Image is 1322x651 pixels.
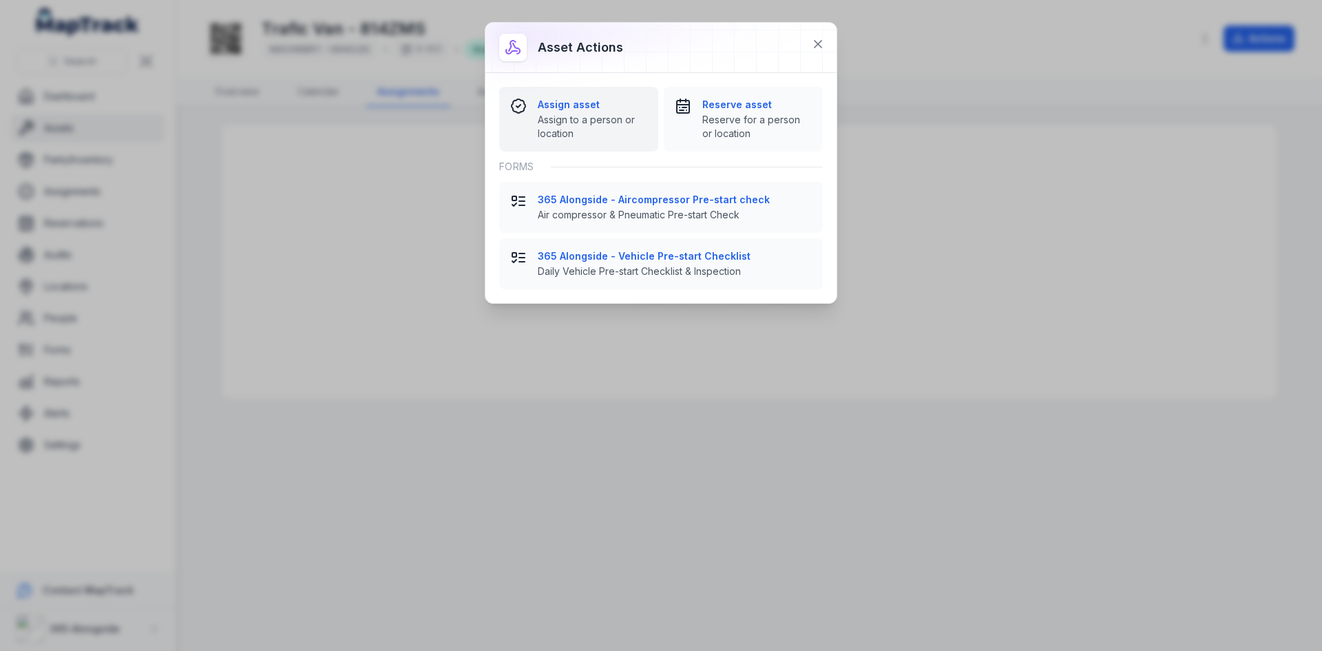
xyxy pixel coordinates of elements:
[702,98,812,112] strong: Reserve asset
[538,38,623,57] h3: Asset actions
[538,193,812,207] strong: 365 Alongside - Aircompressor Pre-start check
[499,238,823,289] button: 365 Alongside - Vehicle Pre-start ChecklistDaily Vehicle Pre-start Checklist & Inspection
[499,182,823,233] button: 365 Alongside - Aircompressor Pre-start checkAir compressor & Pneumatic Pre-start Check
[538,98,647,112] strong: Assign asset
[538,265,812,278] span: Daily Vehicle Pre-start Checklist & Inspection
[538,113,647,141] span: Assign to a person or location
[499,87,658,152] button: Assign assetAssign to a person or location
[664,87,823,152] button: Reserve assetReserve for a person or location
[499,152,823,182] div: Forms
[702,113,812,141] span: Reserve for a person or location
[538,249,812,263] strong: 365 Alongside - Vehicle Pre-start Checklist
[538,208,812,222] span: Air compressor & Pneumatic Pre-start Check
